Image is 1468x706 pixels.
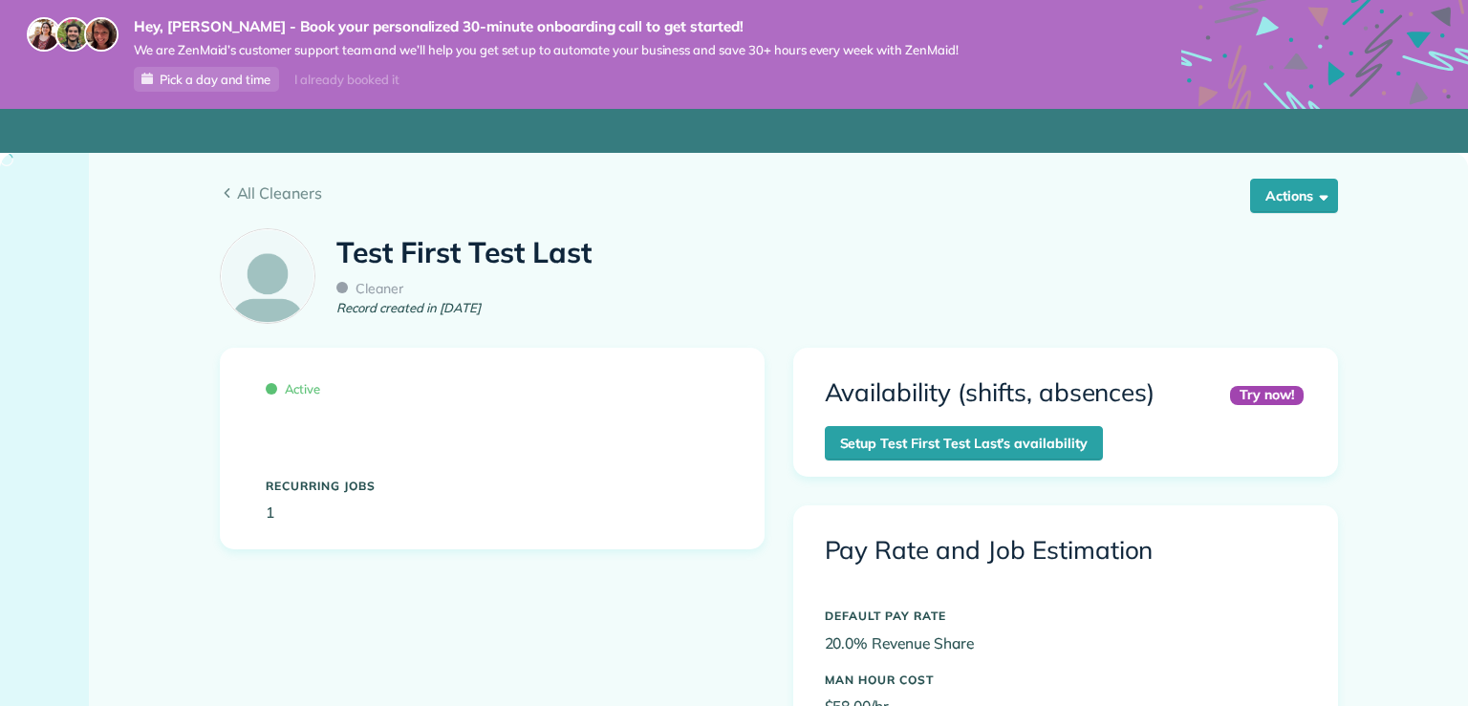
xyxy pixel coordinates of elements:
a: Pick a day and time [134,67,279,92]
img: jorge-587dff0eeaa6aab1f244e6dc62b8924c3b6ad411094392a53c71c6c4a576187d.jpg [55,17,90,52]
a: Setup Test First Test Last’s availability [825,426,1103,460]
h1: Test First Test Last [336,237,591,268]
strong: Hey, [PERSON_NAME] - Book your personalized 30-minute onboarding call to get started! [134,17,959,36]
img: maria-72a9807cf96188c08ef61303f053569d2e2a8a1cde33d635c8a3ac13582a053d.jpg [27,17,61,52]
h3: Availability (shifts, absences) [825,379,1155,407]
span: All Cleaners [237,182,1338,204]
span: Cleaner [336,280,403,297]
a: All Cleaners [220,182,1338,204]
img: michelle-19f622bdf1676172e81f8f8fba1fb50e276960ebfe0243fe18214015130c80e4.jpg [84,17,119,52]
h5: MAN HOUR COST [825,674,1306,686]
button: Actions [1250,179,1338,213]
h3: Pay Rate and Job Estimation [825,537,1306,565]
div: I already booked it [283,68,410,92]
span: We are ZenMaid’s customer support team and we’ll help you get set up to automate your business an... [134,42,959,58]
span: Active [266,381,321,396]
img: employee_icon-c2f8239691d896a72cdd9dc41cfb7b06f9d69bdd837a2ad469be8ff06ab05b5f.png [221,229,314,323]
em: Record created in [DATE] [336,299,480,318]
span: Pick a day and time [160,72,270,87]
p: 20.0% Revenue Share [825,632,1306,654]
div: Try now! [1230,386,1304,404]
h5: Recurring Jobs [266,480,719,492]
h5: DEFAULT PAY RATE [825,610,1306,622]
p: 1 [266,502,719,524]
